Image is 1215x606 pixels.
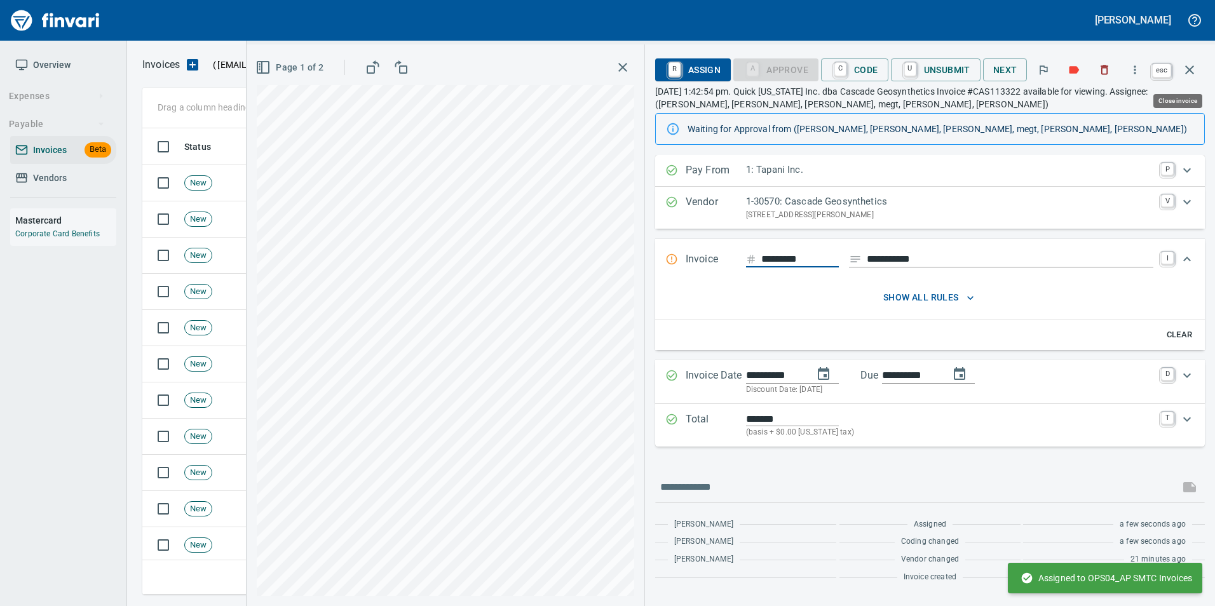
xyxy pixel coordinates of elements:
[860,368,921,383] p: Due
[185,539,212,551] span: New
[4,84,110,108] button: Expenses
[1162,328,1197,342] span: Clear
[1095,13,1171,27] h5: [PERSON_NAME]
[808,359,839,389] button: change date
[688,118,1194,140] div: Waiting for Approval from ([PERSON_NAME], [PERSON_NAME], [PERSON_NAME], megt, [PERSON_NAME], [PER...
[185,467,212,479] span: New
[184,139,211,154] span: Status
[185,213,212,226] span: New
[655,187,1205,229] div: Expand
[142,57,180,72] nav: breadcrumb
[1090,56,1118,84] button: Discard
[901,535,959,548] span: Coding changed
[185,503,212,515] span: New
[686,194,746,221] p: Vendor
[33,142,67,158] span: Invoices
[1120,518,1186,531] span: a few seconds ago
[1152,64,1171,77] a: esc
[180,57,205,72] button: Upload an Invoice
[1159,325,1200,345] button: Clear
[184,139,227,154] span: Status
[258,60,323,76] span: Page 1 of 2
[1161,412,1174,424] a: T
[185,394,212,407] span: New
[691,290,1167,306] span: show all rules
[891,58,981,81] button: UUnsubmit
[821,58,888,81] button: CCode
[185,250,212,262] span: New
[746,163,1153,177] p: 1: Tapani Inc.
[674,535,733,548] span: [PERSON_NAME]
[1161,194,1174,207] a: V
[733,63,818,74] div: Coding Required
[686,368,746,396] p: Invoice Date
[746,426,1153,439] p: (basis + $0.00 [US_STATE] tax)
[33,57,71,73] span: Overview
[669,62,681,76] a: R
[746,209,1153,222] p: [STREET_ADDRESS][PERSON_NAME]
[983,58,1028,82] button: Next
[674,553,733,566] span: [PERSON_NAME]
[901,59,970,81] span: Unsubmit
[1121,56,1149,84] button: More
[686,286,1172,309] button: show all rules
[216,58,362,71] span: [EMAIL_ADDRESS][DOMAIN_NAME]
[10,51,116,79] a: Overview
[655,85,1205,111] p: [DATE] 1:42:54 pm. Quick [US_STATE] Inc. dba Cascade Geosynthetics Invoice #CAS113322 available f...
[33,170,67,186] span: Vendors
[746,194,1153,209] p: 1-30570: Cascade Geosynthetics
[15,213,116,227] h6: Mastercard
[9,88,105,104] span: Expenses
[15,229,100,238] a: Corporate Card Benefits
[655,360,1205,404] div: Expand
[185,431,212,443] span: New
[185,322,212,334] span: New
[1161,368,1174,380] a: D
[10,136,116,165] a: InvoicesBeta
[1120,535,1186,548] span: a few seconds ago
[655,281,1205,349] div: Expand
[904,62,916,76] a: U
[1060,56,1088,84] button: Labels
[1161,163,1174,175] a: P
[4,112,110,136] button: Payable
[1029,56,1057,84] button: Flag
[185,177,212,189] span: New
[185,286,212,298] span: New
[85,142,111,157] span: Beta
[655,58,731,81] button: RAssign
[185,358,212,370] span: New
[1092,10,1174,30] button: [PERSON_NAME]
[686,163,746,179] p: Pay From
[746,252,756,267] svg: Invoice number
[834,62,846,76] a: C
[655,404,1205,447] div: Expand
[665,59,721,81] span: Assign
[655,239,1205,281] div: Expand
[686,412,746,439] p: Total
[914,518,946,531] span: Assigned
[253,56,329,79] button: Page 1 of 2
[674,518,733,531] span: [PERSON_NAME]
[142,57,180,72] p: Invoices
[205,58,366,71] p: ( )
[1021,572,1192,584] span: Assigned to OPS04_AP SMTC Invoices
[831,59,878,81] span: Code
[686,252,746,268] p: Invoice
[10,164,116,192] a: Vendors
[901,553,959,566] span: Vendor changed
[993,62,1017,78] span: Next
[746,384,1153,396] p: Discount Date: [DATE]
[1130,553,1186,566] span: 21 minutes ago
[1174,472,1205,502] span: This records your message into the invoice and notifies anyone mentioned
[8,5,103,36] img: Finvari
[944,359,975,389] button: change due date
[1161,252,1174,264] a: I
[9,116,105,132] span: Payable
[158,101,344,114] p: Drag a column heading here to group the table
[904,571,957,584] span: Invoice created
[655,155,1205,187] div: Expand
